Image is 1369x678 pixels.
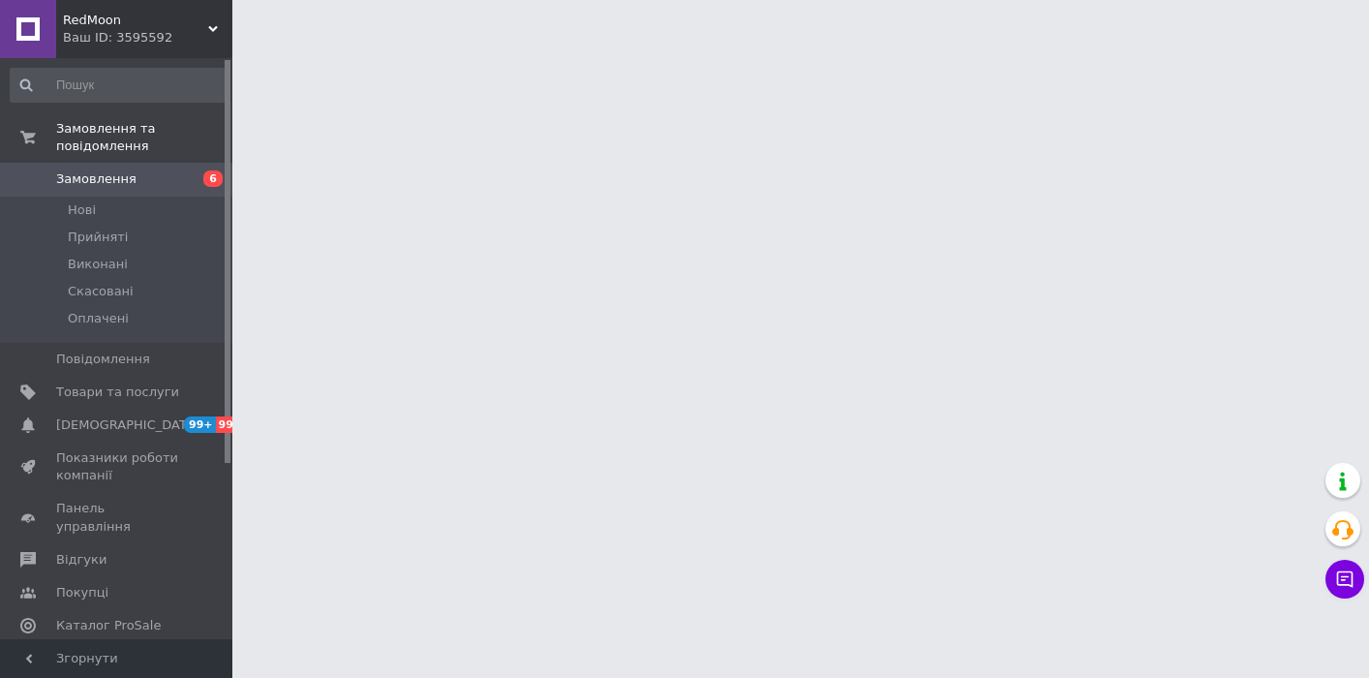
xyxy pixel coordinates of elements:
span: Повідомлення [56,351,150,368]
span: Каталог ProSale [56,617,161,634]
span: Показники роботи компанії [56,449,179,484]
span: Покупці [56,584,108,601]
span: RedMoon [63,12,208,29]
input: Пошук [10,68,228,103]
span: 99+ [216,416,248,433]
span: Виконані [68,256,128,273]
span: Товари та послуги [56,384,179,401]
span: Прийняті [68,229,128,246]
span: [DEMOGRAPHIC_DATA] [56,416,199,434]
button: Чат з покупцем [1325,560,1364,599]
div: Ваш ID: 3595592 [63,29,232,46]
span: Замовлення [56,170,137,188]
span: Нові [68,201,96,219]
span: Скасовані [68,283,134,300]
span: Замовлення та повідомлення [56,120,232,155]
span: Відгуки [56,551,106,569]
span: Оплачені [68,310,129,327]
span: 99+ [184,416,216,433]
span: Панель управління [56,500,179,535]
span: 6 [203,170,223,187]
